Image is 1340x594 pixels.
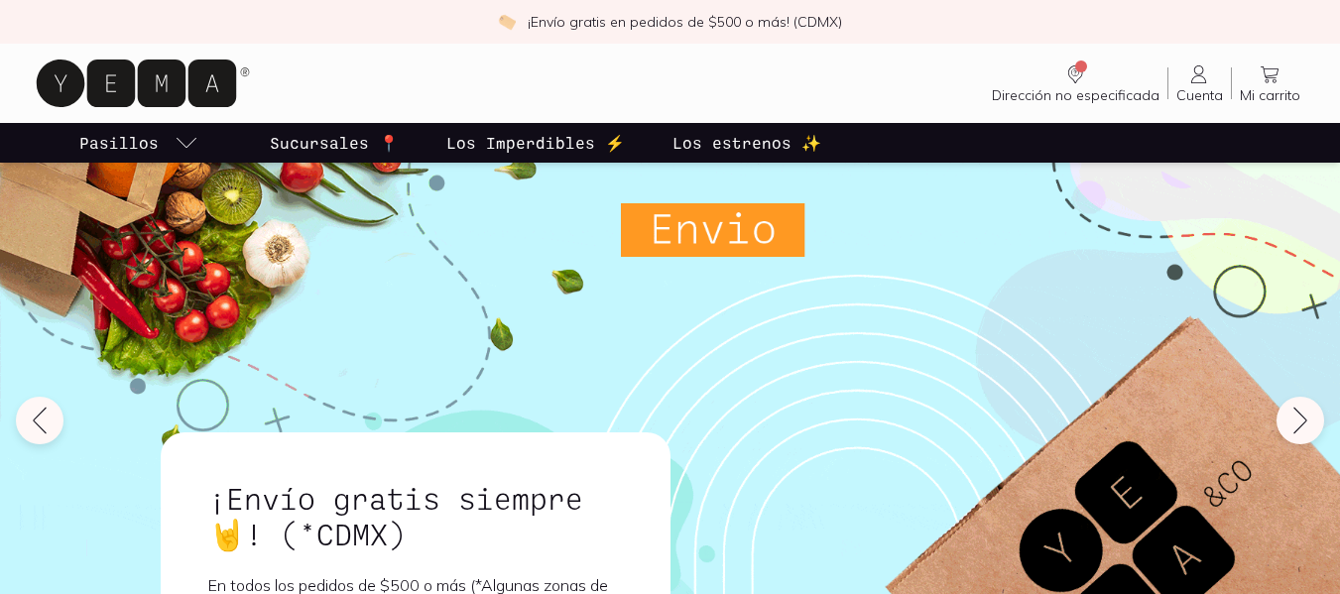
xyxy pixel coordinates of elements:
[266,123,403,163] a: Sucursales 📍
[442,123,629,163] a: Los Imperdibles ⚡️
[1168,62,1231,104] a: Cuenta
[208,480,623,551] h1: ¡Envío gratis siempre🤘! (*CDMX)
[446,131,625,155] p: Los Imperdibles ⚡️
[75,123,202,163] a: pasillo-todos-link
[669,123,825,163] a: Los estrenos ✨
[672,131,821,155] p: Los estrenos ✨
[984,62,1167,104] a: Dirección no especificada
[270,131,399,155] p: Sucursales 📍
[498,13,516,31] img: check
[992,86,1159,104] span: Dirección no especificada
[1176,86,1223,104] span: Cuenta
[79,131,159,155] p: Pasillos
[1232,62,1308,104] a: Mi carrito
[528,12,842,32] p: ¡Envío gratis en pedidos de $500 o más! (CDMX)
[1240,86,1300,104] span: Mi carrito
